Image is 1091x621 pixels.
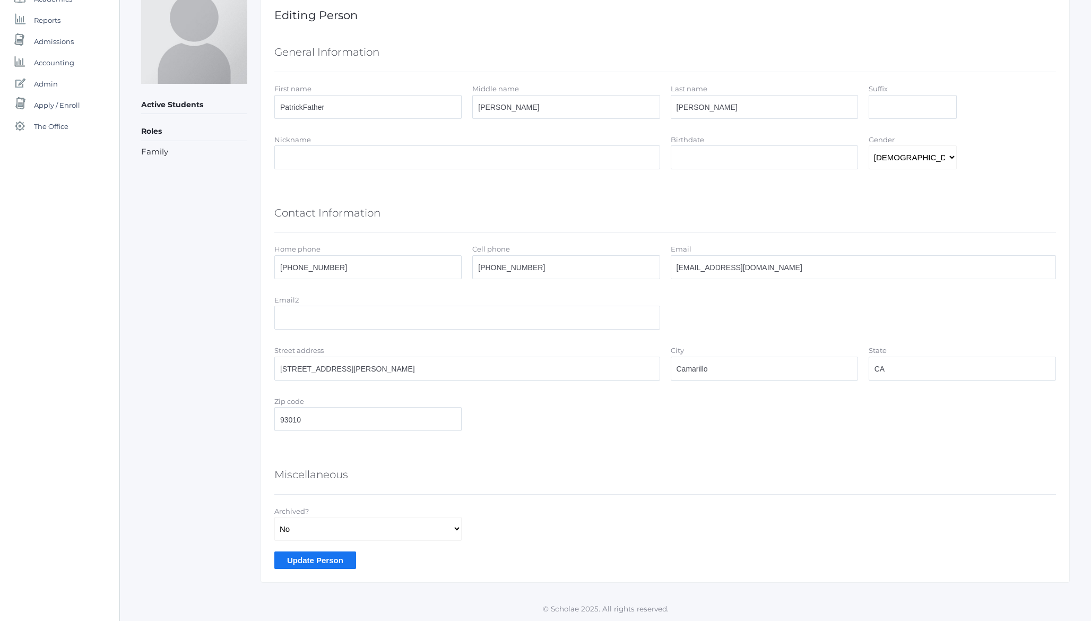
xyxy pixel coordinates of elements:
[869,135,895,144] label: Gender
[274,507,309,515] label: Archived?
[120,603,1091,614] p: © Scholae 2025. All rights reserved.
[274,84,311,93] label: First name
[34,73,58,94] span: Admin
[141,96,247,114] h5: Active Students
[869,346,887,355] label: State
[34,31,74,52] span: Admissions
[34,116,68,137] span: The Office
[274,465,348,484] h5: Miscellaneous
[869,84,888,93] label: Suffix
[274,135,311,144] label: Nickname
[274,296,299,304] label: Email2
[34,94,80,116] span: Apply / Enroll
[141,146,247,158] li: Family
[274,397,304,406] label: Zip code
[472,84,519,93] label: Middle name
[274,43,379,61] h5: General Information
[274,346,324,355] label: Street address
[472,245,510,253] label: Cell phone
[274,245,321,253] label: Home phone
[34,52,74,73] span: Accounting
[34,10,60,31] span: Reports
[274,204,380,222] h5: Contact Information
[671,346,684,355] label: City
[671,135,704,144] label: Birthdate
[274,551,356,569] input: Update Person
[274,9,1056,21] h1: Editing Person
[671,84,707,93] label: Last name
[671,245,691,253] label: Email
[141,123,247,141] h5: Roles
